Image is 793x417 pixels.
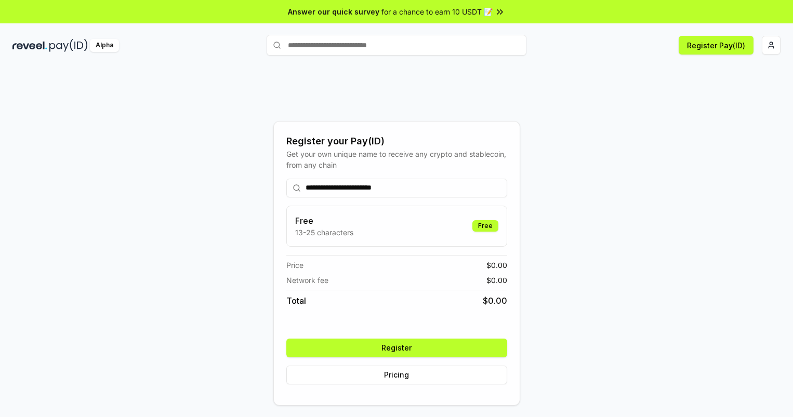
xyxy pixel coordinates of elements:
[288,6,379,17] span: Answer our quick survey
[49,39,88,52] img: pay_id
[286,339,507,357] button: Register
[90,39,119,52] div: Alpha
[295,214,353,227] h3: Free
[381,6,493,17] span: for a chance to earn 10 USDT 📝
[286,294,306,307] span: Total
[472,220,498,232] div: Free
[286,149,507,170] div: Get your own unique name to receive any crypto and stablecoin, from any chain
[286,260,303,271] span: Price
[486,260,507,271] span: $ 0.00
[12,39,47,52] img: reveel_dark
[486,275,507,286] span: $ 0.00
[286,366,507,384] button: Pricing
[679,36,754,55] button: Register Pay(ID)
[286,275,328,286] span: Network fee
[286,134,507,149] div: Register your Pay(ID)
[483,294,507,307] span: $ 0.00
[295,227,353,238] p: 13-25 characters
